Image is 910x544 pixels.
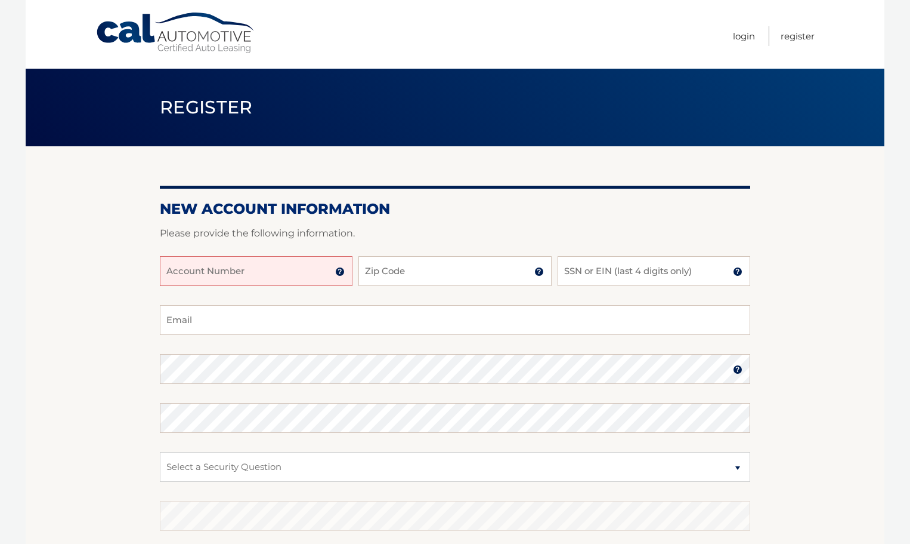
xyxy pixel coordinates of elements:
input: Email [160,305,750,335]
img: tooltip.svg [733,365,742,374]
p: Please provide the following information. [160,225,750,242]
a: Cal Automotive [95,12,256,54]
input: Account Number [160,256,352,286]
img: tooltip.svg [534,267,544,276]
img: tooltip.svg [733,267,742,276]
a: Register [781,26,815,46]
img: tooltip.svg [335,267,345,276]
input: SSN or EIN (last 4 digits only) [558,256,750,286]
span: Register [160,96,253,118]
h2: New Account Information [160,200,750,218]
a: Login [733,26,755,46]
input: Zip Code [358,256,551,286]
